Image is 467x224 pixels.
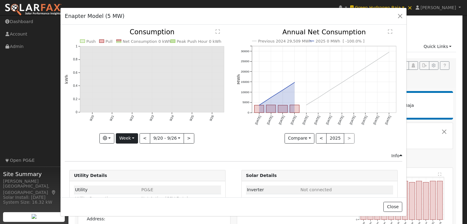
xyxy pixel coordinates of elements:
[149,115,154,122] text: 9/23
[364,66,367,69] circle: onclick=""
[270,97,272,99] circle: onclick=""
[76,111,78,114] text: 0
[73,71,78,74] text: 0.6
[258,104,260,107] circle: onclick=""
[361,115,368,125] text: [DATE]
[388,51,390,53] circle: onclick=""
[237,74,241,85] text: MWh
[76,45,78,48] text: 1
[246,173,277,178] strong: Solar Details
[189,115,195,122] text: 9/25
[372,115,379,125] text: [DATE]
[266,115,273,125] text: [DATE]
[74,173,107,178] strong: Utility Details
[246,185,299,194] td: Inverter
[278,105,287,113] rect: onclick=""
[329,89,331,91] circle: onclick=""
[106,39,112,44] text: Pull
[74,185,140,194] td: Utility
[285,133,315,144] button: Compare
[388,29,392,34] text: 
[313,115,320,125] text: [DATE]
[65,12,124,20] h5: Enapter Model (5 MW)
[241,70,249,73] text: 20000
[73,58,78,61] text: 0.8
[254,115,261,125] text: [DATE]
[216,29,220,34] text: 
[64,75,69,84] text: kWh
[326,133,344,144] button: 2025
[258,39,312,43] text: Previous 2024 29,509 MWh
[241,80,249,83] text: 15000
[241,90,249,94] text: 10000
[254,105,264,113] rect: onclick=""
[302,115,309,125] text: [DATE]
[140,133,150,144] button: <
[247,111,249,114] text: 0
[317,97,319,99] circle: onclick=""
[290,105,299,113] rect: onclick=""
[349,115,356,125] text: [DATE]
[316,133,327,144] button: <
[352,74,355,76] circle: onclick=""
[376,59,379,61] circle: onclick=""
[130,28,175,36] text: Consumption
[384,115,391,125] text: [DATE]
[109,115,115,122] text: 9/21
[75,196,113,201] span: Utility Connection
[129,115,134,122] text: 9/22
[241,49,249,53] text: 30000
[266,105,275,113] rect: onclick=""
[305,104,307,106] circle: onclick=""
[169,115,175,122] text: 9/24
[316,39,365,43] text: 2025 0 MWh [ -100.0% ]
[278,115,285,125] text: [DATE]
[177,39,222,44] text: Peak Push Hour 0 kWh
[337,115,344,125] text: [DATE]
[325,115,332,125] text: [DATE]
[242,101,249,104] text: 5000
[293,81,296,84] circle: onclick=""
[282,89,284,91] circle: onclick=""
[141,196,189,201] span: Not Active (CSV Data)
[209,115,214,122] text: 9/26
[89,115,95,122] text: 9/20
[241,60,249,63] text: 25000
[282,28,366,36] text: Annual Net Consumption
[141,187,153,192] span: ID: null, authorized: 09/24/25
[86,39,96,44] text: Push
[341,82,343,84] circle: onclick=""
[184,133,194,144] button: >
[391,153,402,159] div: Info
[123,39,171,44] text: Net Consumption 0 kWh
[150,133,184,144] button: 9/20 - 9/26
[116,133,138,144] button: Week
[300,187,332,192] span: ID: null, authorized: None
[73,84,78,88] text: 0.4
[383,202,402,212] button: Close
[290,115,297,125] text: [DATE]
[73,97,78,101] text: 0.2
